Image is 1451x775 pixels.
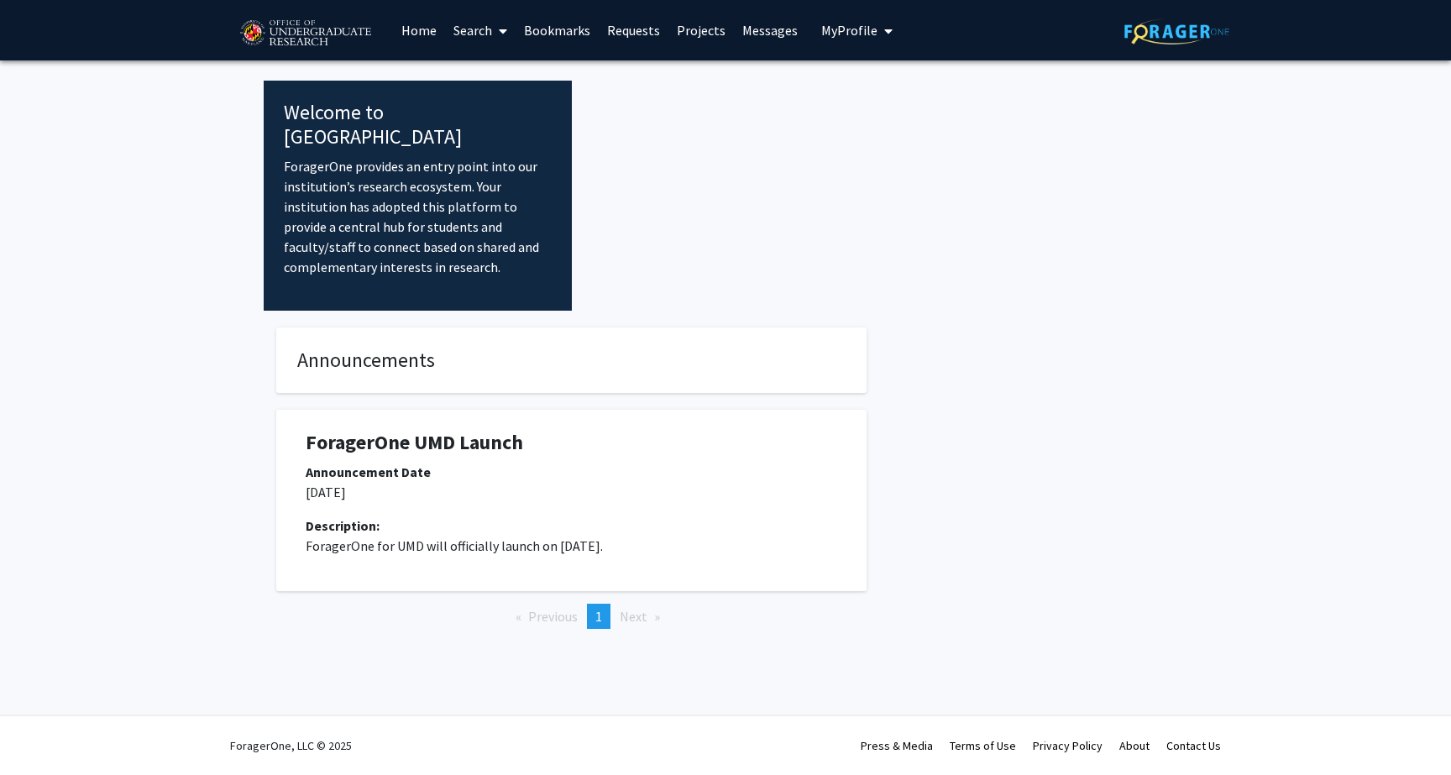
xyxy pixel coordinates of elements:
a: Bookmarks [516,1,599,60]
a: Messages [734,1,806,60]
span: Previous [528,608,578,625]
a: About [1119,738,1150,753]
span: 1 [595,608,602,625]
ul: Pagination [276,604,867,629]
a: Privacy Policy [1033,738,1103,753]
p: [DATE] [306,482,837,502]
div: Description: [306,516,837,536]
a: Projects [668,1,734,60]
div: Announcement Date [306,462,837,482]
img: ForagerOne Logo [1124,18,1229,45]
h4: Welcome to [GEOGRAPHIC_DATA] [284,101,552,149]
h1: ForagerOne UMD Launch [306,431,837,455]
a: Press & Media [861,738,933,753]
div: ForagerOne, LLC © 2025 [230,716,352,775]
a: Home [393,1,445,60]
p: ForagerOne for UMD will officially launch on [DATE]. [306,536,837,556]
img: University of Maryland Logo [234,13,376,55]
span: Next [620,608,647,625]
iframe: Chat [13,699,71,762]
a: Search [445,1,516,60]
h4: Announcements [297,348,846,373]
a: Terms of Use [950,738,1016,753]
a: Requests [599,1,668,60]
span: My Profile [821,22,877,39]
a: Contact Us [1166,738,1221,753]
p: ForagerOne provides an entry point into our institution’s research ecosystem. Your institution ha... [284,156,552,277]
